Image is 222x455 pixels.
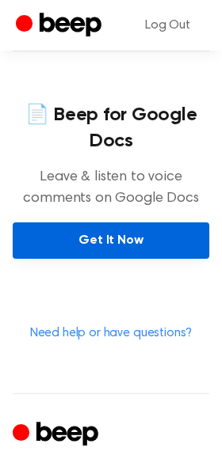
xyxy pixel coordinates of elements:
[13,419,102,450] a: Cruip
[129,6,206,44] a: Log Out
[13,222,209,259] a: Get It Now
[13,167,209,210] p: Leave & listen to voice comments on Google Docs
[30,327,193,339] a: Need help or have questions?
[13,102,209,154] h4: 📄 Beep for Google Docs
[16,10,105,41] a: Beep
